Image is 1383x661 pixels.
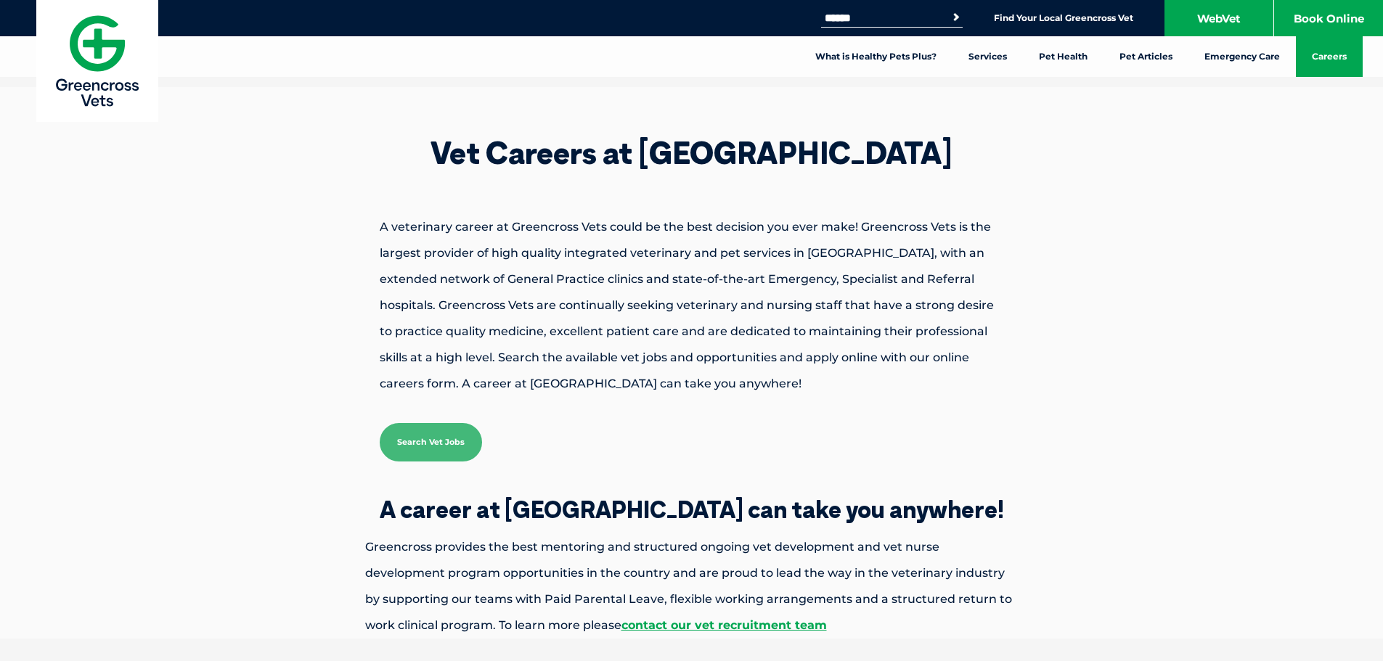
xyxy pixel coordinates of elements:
[314,534,1069,639] p: Greencross provides the best mentoring and structured ongoing vet development and vet nurse devel...
[380,423,482,461] a: Search Vet Jobs
[1296,36,1363,77] a: Careers
[329,214,1055,397] p: A veterinary career at Greencross Vets could be the best decision you ever make! Greencross Vets ...
[952,36,1023,77] a: Services
[621,618,827,632] a: contact our vet recruitment team
[949,10,963,25] button: Search
[1188,36,1296,77] a: Emergency Care
[1023,36,1103,77] a: Pet Health
[329,138,1055,168] h1: Vet Careers at [GEOGRAPHIC_DATA]
[1103,36,1188,77] a: Pet Articles
[314,498,1069,521] h2: A career at [GEOGRAPHIC_DATA] can take you anywhere!
[799,36,952,77] a: What is Healthy Pets Plus?
[994,12,1133,24] a: Find Your Local Greencross Vet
